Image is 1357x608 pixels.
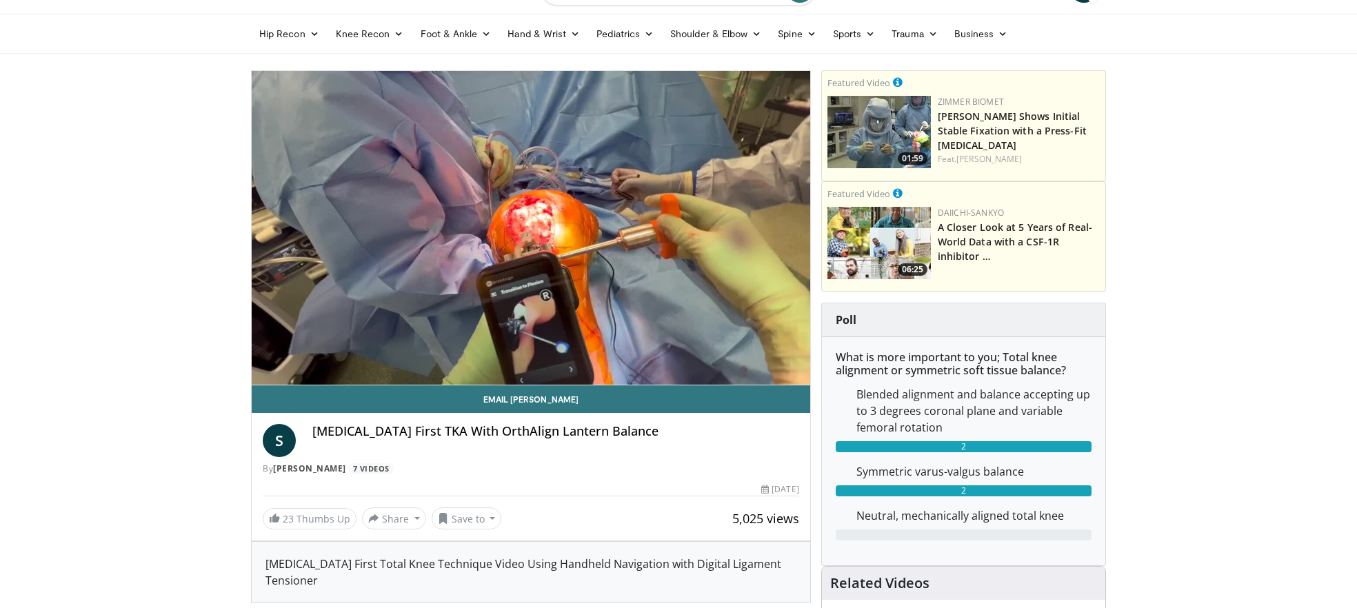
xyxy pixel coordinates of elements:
a: [PERSON_NAME] Shows Initial Stable Fixation with a Press-Fit [MEDICAL_DATA] [938,110,1087,152]
img: 93c22cae-14d1-47f0-9e4a-a244e824b022.png.150x105_q85_crop-smart_upscale.jpg [827,207,931,279]
div: By [263,463,799,475]
button: Save to [432,507,502,529]
a: Foot & Ankle [412,20,500,48]
div: Feat. [938,153,1100,165]
dd: Blended alignment and balance accepting up to 3 degrees coronal plane and variable femoral rotation [846,386,1102,436]
a: A Closer Look at 5 Years of Real-World Data with a CSF-1R inhibitor … [938,221,1092,263]
a: Spine [770,20,824,48]
img: 6bc46ad6-b634-4876-a934-24d4e08d5fac.150x105_q85_crop-smart_upscale.jpg [827,96,931,168]
a: Zimmer Biomet [938,96,1004,108]
button: Share [362,507,426,529]
small: Featured Video [827,188,890,200]
a: 01:59 [827,96,931,168]
div: [MEDICAL_DATA] First Total Knee Technique Video Using Handheld Navigation with Digital Ligament T... [265,556,796,589]
a: Business [946,20,1016,48]
small: Featured Video [827,77,890,89]
a: Knee Recon [328,20,412,48]
video-js: Video Player [252,71,810,385]
a: Hand & Wrist [499,20,588,48]
a: 7 Videos [348,463,394,475]
a: Daiichi-Sankyo [938,207,1004,219]
dd: Neutral, mechanically aligned total knee [846,507,1102,524]
strong: Poll [836,312,856,327]
a: Trauma [883,20,946,48]
h4: Related Videos [830,575,929,591]
a: Hip Recon [251,20,328,48]
div: [DATE] [761,483,798,496]
h6: What is more important to you; Total knee alignment or symmetric soft tissue balance? [836,351,1092,377]
div: 2 [836,441,1092,452]
h4: [MEDICAL_DATA] First TKA With OrthAlign Lantern Balance [312,424,799,439]
span: 01:59 [898,152,927,165]
a: 06:25 [827,207,931,279]
div: 2 [836,485,1092,496]
a: 23 Thumbs Up [263,508,356,529]
dd: Symmetric varus-valgus balance [846,463,1102,480]
a: [PERSON_NAME] [956,153,1022,165]
a: [PERSON_NAME] [273,463,346,474]
a: Sports [825,20,884,48]
span: 06:25 [898,263,927,276]
a: Email [PERSON_NAME] [252,385,810,413]
span: 5,025 views [732,510,799,527]
a: Pediatrics [588,20,662,48]
span: 23 [283,512,294,525]
a: Shoulder & Elbow [662,20,770,48]
a: S [263,424,296,457]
